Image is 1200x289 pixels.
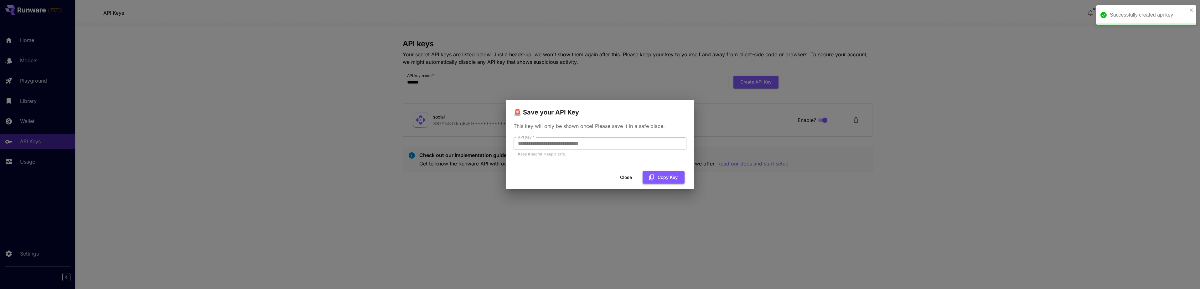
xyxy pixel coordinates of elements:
[506,100,694,117] h2: 🚨 Save your API Key
[1110,11,1187,19] div: Successfully created api key
[643,171,685,184] button: Copy Key
[518,134,534,140] label: API Key
[514,122,686,130] p: This key will only be shown once! Please save it in a safe place.
[518,151,682,157] p: Keep it secret. Keep it safe.
[1189,8,1194,13] button: close
[612,171,640,184] button: Close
